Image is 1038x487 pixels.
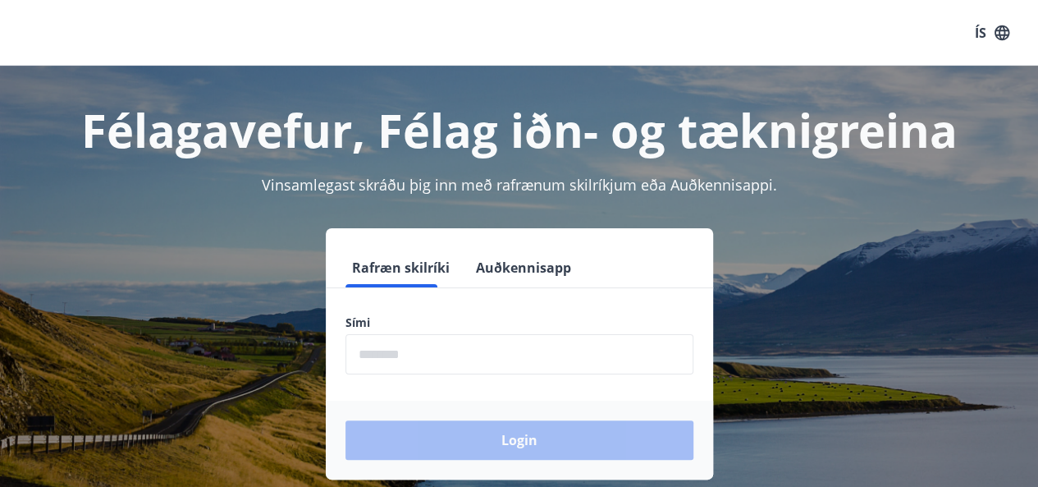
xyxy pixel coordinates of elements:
[966,18,1018,48] button: ÍS
[262,175,777,195] span: Vinsamlegast skráðu þig inn með rafrænum skilríkjum eða Auðkennisappi.
[345,315,693,331] label: Sími
[345,248,456,287] button: Rafræn skilríki
[20,99,1018,161] h1: Félagavefur, Félag iðn- og tæknigreina
[469,248,578,287] button: Auðkennisapp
